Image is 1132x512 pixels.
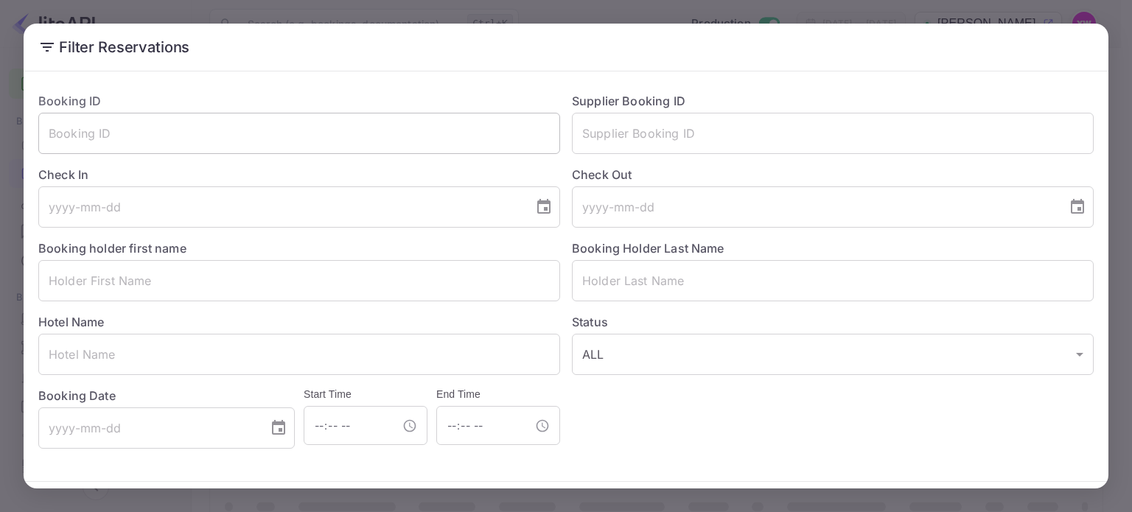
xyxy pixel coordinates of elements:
input: yyyy-mm-dd [38,186,523,228]
button: Choose date [529,192,559,222]
label: Check Out [572,166,1094,183]
label: Booking Holder Last Name [572,241,724,256]
h6: Start Time [304,387,427,403]
label: Supplier Booking ID [572,94,685,108]
input: Hotel Name [38,334,560,375]
label: Status [572,313,1094,331]
label: Booking ID [38,94,102,108]
h2: Filter Reservations [24,24,1108,71]
button: Choose date [1063,192,1092,222]
input: yyyy-mm-dd [38,407,258,449]
div: ALL [572,334,1094,375]
label: Hotel Name [38,315,105,329]
label: Booking Date [38,387,295,404]
label: Check In [38,166,560,183]
input: yyyy-mm-dd [572,186,1057,228]
h6: End Time [436,387,560,403]
input: Holder First Name [38,260,560,301]
input: Booking ID [38,113,560,154]
input: Holder Last Name [572,260,1094,301]
label: Booking holder first name [38,241,186,256]
input: Supplier Booking ID [572,113,1094,154]
button: Choose date [264,413,293,443]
